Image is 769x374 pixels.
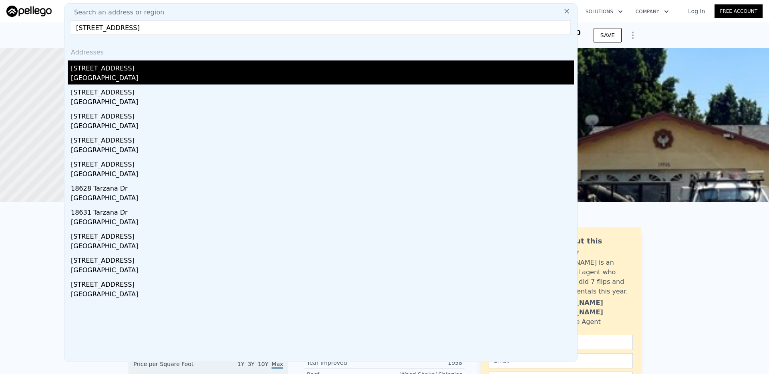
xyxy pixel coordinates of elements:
div: Year Improved [307,359,384,367]
div: [STREET_ADDRESS] [71,157,574,169]
span: Max [272,361,283,369]
div: [STREET_ADDRESS] [71,229,574,241]
div: [PERSON_NAME] is an active local agent who personally did 7 flips and bought 3 rentals this year. [544,258,633,296]
div: [STREET_ADDRESS] [71,84,574,97]
div: [GEOGRAPHIC_DATA] [71,265,574,277]
span: 3Y [248,361,254,367]
button: Solutions [579,4,629,19]
span: 10Y [258,361,268,367]
div: [GEOGRAPHIC_DATA] [71,73,574,84]
img: Pellego [6,6,52,17]
div: [GEOGRAPHIC_DATA] [71,169,574,181]
div: [STREET_ADDRESS] [71,109,574,121]
div: [GEOGRAPHIC_DATA] [71,97,574,109]
div: 18628 Tarzana Dr [71,181,574,193]
div: [GEOGRAPHIC_DATA] [71,145,574,157]
a: Free Account [715,4,763,18]
input: Enter an address, city, region, neighborhood or zip code [71,20,571,35]
a: Log In [678,7,715,15]
div: [GEOGRAPHIC_DATA] [71,121,574,133]
div: 1958 [384,359,462,367]
span: 1Y [238,361,244,367]
button: SAVE [594,28,622,42]
div: [GEOGRAPHIC_DATA] [71,290,574,301]
button: Company [629,4,675,19]
button: Show Options [625,27,641,43]
div: [STREET_ADDRESS] [71,133,574,145]
div: [STREET_ADDRESS] [71,253,574,265]
div: [STREET_ADDRESS] [71,60,574,73]
div: [GEOGRAPHIC_DATA] [71,217,574,229]
div: [STREET_ADDRESS] [71,277,574,290]
div: Addresses [68,41,574,60]
div: Ask about this property [544,235,633,258]
span: Search an address or region [68,8,164,17]
div: 18631 Tarzana Dr [71,205,574,217]
div: [PERSON_NAME] [PERSON_NAME] [544,298,633,317]
div: Price per Square Foot [133,360,208,373]
div: [GEOGRAPHIC_DATA] [71,193,574,205]
div: [GEOGRAPHIC_DATA] [71,241,574,253]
